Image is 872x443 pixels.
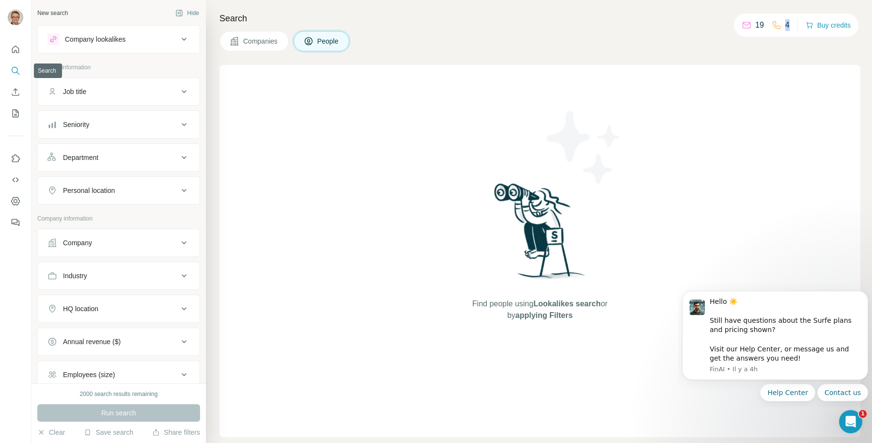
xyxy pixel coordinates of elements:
div: Job title [63,87,86,96]
button: Personal location [38,179,200,202]
div: Department [63,153,98,162]
div: Company lookalikes [65,34,125,44]
img: Surfe Illustration - Stars [540,104,627,191]
button: Buy credits [806,18,851,32]
span: Lookalikes search [533,300,601,308]
button: Job title [38,80,200,103]
button: HQ location [38,297,200,320]
span: Find people using or by [462,298,617,321]
p: Company information [37,214,200,223]
button: Use Surfe API [8,171,23,189]
iframe: Intercom live chat [839,410,862,433]
div: New search [37,9,68,17]
div: Seniority [63,120,89,129]
span: People [317,36,340,46]
button: Hide [169,6,206,20]
button: My lists [8,105,23,122]
div: Industry [63,271,87,281]
button: Quick start [8,41,23,58]
div: HQ location [63,304,98,314]
button: Company lookalikes [38,28,200,51]
button: Dashboard [8,192,23,210]
button: Department [38,146,200,169]
button: Use Surfe on LinkedIn [8,150,23,167]
button: Search [8,62,23,79]
div: Employees (size) [63,370,115,380]
p: 19 [755,19,764,31]
button: Enrich CSV [8,83,23,101]
div: 2000 search results remaining [80,390,158,398]
button: Industry [38,264,200,287]
iframe: Intercom notifications message [678,283,872,407]
span: applying Filters [515,311,573,319]
h4: Search [219,12,860,25]
div: Company [63,238,92,248]
div: Personal location [63,186,115,195]
button: Feedback [8,214,23,231]
button: Clear [37,427,65,437]
button: Share filters [152,427,200,437]
button: Save search [84,427,133,437]
button: Annual revenue ($) [38,330,200,353]
p: 4 [785,19,790,31]
div: Annual revenue ($) [63,337,121,347]
p: Personal information [37,63,200,72]
button: Seniority [38,113,200,136]
button: Employees (size) [38,363,200,386]
button: Company [38,231,200,254]
span: Companies [243,36,279,46]
img: Surfe Illustration - Woman searching with binoculars [490,181,591,289]
span: 1 [859,410,867,418]
img: Avatar [8,10,23,25]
